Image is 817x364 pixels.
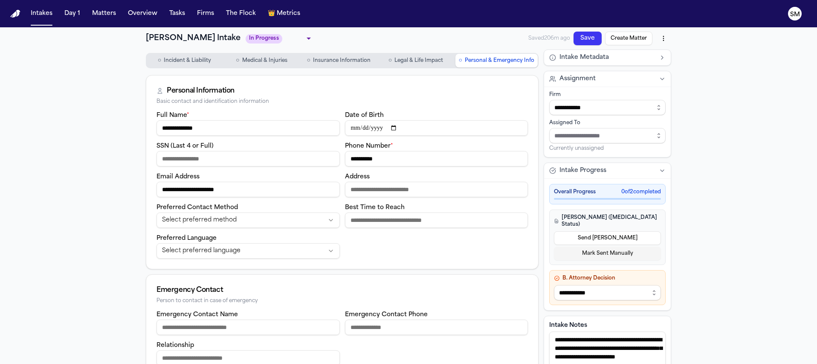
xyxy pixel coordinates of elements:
[544,71,671,87] button: Assignment
[89,6,119,21] button: Matters
[656,31,671,46] button: More actions
[156,298,528,304] div: Person to contact in case of emergency
[27,6,56,21] button: Intakes
[554,189,596,195] span: Overall Progress
[246,34,282,44] span: In Progress
[549,119,666,126] div: Assigned To
[146,32,240,44] h1: [PERSON_NAME] Intake
[156,285,528,295] div: Emergency Contact
[156,235,217,242] label: Preferred Language
[345,204,405,211] label: Best Time to Reach
[554,231,661,245] button: Send [PERSON_NAME]
[156,320,340,335] input: Emergency contact name
[164,57,211,64] span: Incident & Liability
[549,128,666,143] input: Assign to staff member
[345,182,528,197] input: Address
[549,100,666,115] input: Select firm
[549,321,666,330] label: Intake Notes
[345,151,528,166] input: Phone number
[158,56,161,65] span: ○
[345,174,370,180] label: Address
[264,6,304,21] button: crownMetrics
[10,10,20,18] img: Finch Logo
[277,9,300,18] span: Metrics
[345,312,428,318] label: Emergency Contact Phone
[156,342,194,349] label: Relationship
[242,57,287,64] span: Medical & Injuries
[465,57,534,64] span: Personal & Emergency Info
[459,56,462,65] span: ○
[345,213,528,228] input: Best time to reach
[167,86,235,96] div: Personal Information
[621,189,661,195] span: 0 of 2 completed
[544,163,671,178] button: Intake Progress
[156,182,340,197] input: Email address
[345,112,384,119] label: Date of Birth
[549,91,666,98] div: Firm
[559,166,606,175] span: Intake Progress
[156,112,189,119] label: Full Name
[554,247,661,260] button: Mark Sent Manually
[394,57,443,64] span: Legal & Life Impact
[223,6,259,21] button: The Flock
[156,120,340,136] input: Full name
[345,320,528,335] input: Emergency contact phone
[559,75,596,83] span: Assignment
[549,145,604,152] span: Currently unassigned
[388,56,392,65] span: ○
[378,54,454,67] button: Go to Legal & Life Impact
[194,6,217,21] button: Firms
[268,9,275,18] span: crown
[559,53,609,62] span: Intake Metadata
[236,56,239,65] span: ○
[790,12,800,17] text: SM
[455,54,538,67] button: Go to Personal & Emergency Info
[156,174,200,180] label: Email Address
[605,32,652,45] button: Create Matter
[61,6,84,21] button: Day 1
[156,143,214,149] label: SSN (Last 4 or Full)
[528,35,570,42] span: Saved 206m ago
[554,275,661,282] h4: B. Attorney Decision
[301,54,377,67] button: Go to Insurance Information
[313,57,371,64] span: Insurance Information
[166,6,188,21] button: Tasks
[574,32,602,45] button: Save
[156,312,238,318] label: Emergency Contact Name
[544,50,671,65] button: Intake Metadata
[224,54,299,67] button: Go to Medical & Injuries
[156,151,340,166] input: SSN
[156,204,238,211] label: Preferred Contact Method
[554,214,661,228] h4: [PERSON_NAME] ([MEDICAL_DATA] Status)
[246,32,314,44] div: Update intake status
[10,10,20,18] a: Home
[307,56,310,65] span: ○
[156,99,528,105] div: Basic contact and identification information
[345,120,528,136] input: Date of birth
[147,54,222,67] button: Go to Incident & Liability
[345,143,393,149] label: Phone Number
[125,6,161,21] button: Overview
